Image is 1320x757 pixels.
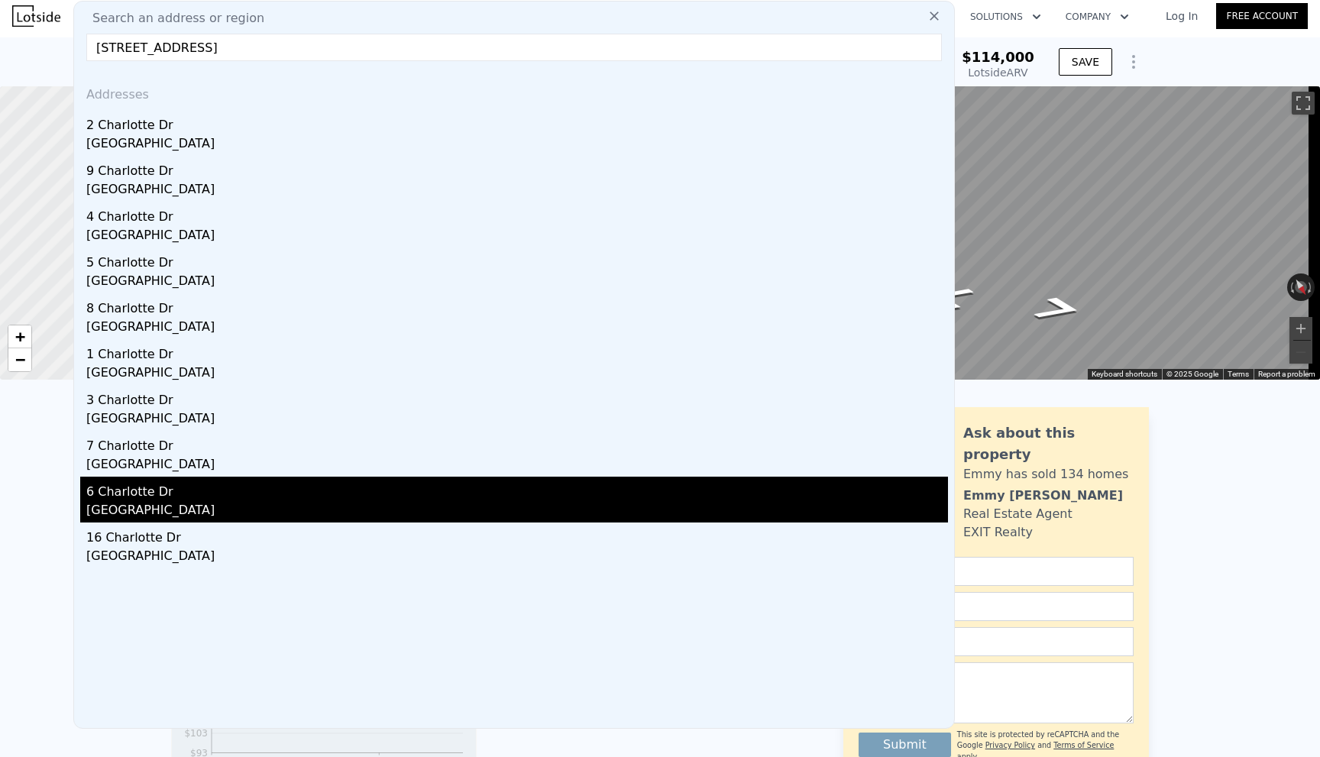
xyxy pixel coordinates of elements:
button: Keyboard shortcuts [1092,369,1157,380]
tspan: $103 [184,728,208,739]
div: 1 Charlotte Dr [86,339,948,364]
div: [GEOGRAPHIC_DATA] [86,180,948,202]
span: − [15,350,25,369]
div: [GEOGRAPHIC_DATA] [86,226,948,247]
div: 9 Charlotte Dr [86,156,948,180]
div: EXIT Realty [963,523,1033,542]
div: Emmy [PERSON_NAME] [963,487,1123,505]
button: Rotate clockwise [1307,273,1315,301]
div: Street View [699,86,1320,380]
div: [GEOGRAPHIC_DATA] [86,272,948,293]
a: Zoom in [8,325,31,348]
button: SAVE [1059,48,1112,76]
div: Ask about this property [963,422,1134,465]
div: [GEOGRAPHIC_DATA] [86,547,948,568]
span: Search an address or region [80,9,264,27]
a: Log In [1147,8,1216,24]
a: Privacy Policy [985,741,1035,749]
div: 2 Charlotte Dr [86,110,948,134]
div: Map [699,86,1320,380]
div: [GEOGRAPHIC_DATA] [86,318,948,339]
span: © 2025 Google [1166,370,1218,378]
span: $114,000 [962,49,1034,65]
div: [GEOGRAPHIC_DATA] [86,455,948,477]
div: Emmy has sold 134 homes [963,465,1128,484]
button: Submit [859,733,951,757]
a: Free Account [1216,3,1308,29]
input: Email [859,592,1134,621]
a: Terms of Service [1053,741,1114,749]
path: Go Northwest, N Virginia Ave [1013,290,1105,326]
input: Name [859,557,1134,586]
div: 8 Charlotte Dr [86,293,948,318]
button: Solutions [958,3,1053,31]
button: Show Options [1118,47,1149,77]
div: 16 Charlotte Dr [86,522,948,547]
img: Lotside [12,5,60,27]
a: Terms (opens in new tab) [1228,370,1249,378]
button: Toggle fullscreen view [1292,92,1315,115]
div: [GEOGRAPHIC_DATA] [86,501,948,522]
a: Report a problem [1258,370,1315,378]
div: [GEOGRAPHIC_DATA] [86,364,948,385]
button: Company [1053,3,1141,31]
div: Addresses [80,73,948,110]
button: Zoom in [1289,317,1312,340]
div: [GEOGRAPHIC_DATA] [86,409,948,431]
div: 7 Charlotte Dr [86,431,948,455]
div: 6 Charlotte Dr [86,477,948,501]
div: [GEOGRAPHIC_DATA] [86,134,948,156]
span: + [15,327,25,346]
div: 4 Charlotte Dr [86,202,948,226]
a: Zoom out [8,348,31,371]
div: 5 Charlotte Dr [86,247,948,272]
button: Rotate counterclockwise [1287,273,1296,301]
input: Phone [859,627,1134,656]
input: Enter an address, city, region, neighborhood or zip code [86,34,942,61]
button: Reset the view [1289,273,1313,302]
div: Lotside ARV [962,65,1034,80]
button: Zoom out [1289,341,1312,364]
div: Real Estate Agent [963,505,1072,523]
div: 3 Charlotte Dr [86,385,948,409]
